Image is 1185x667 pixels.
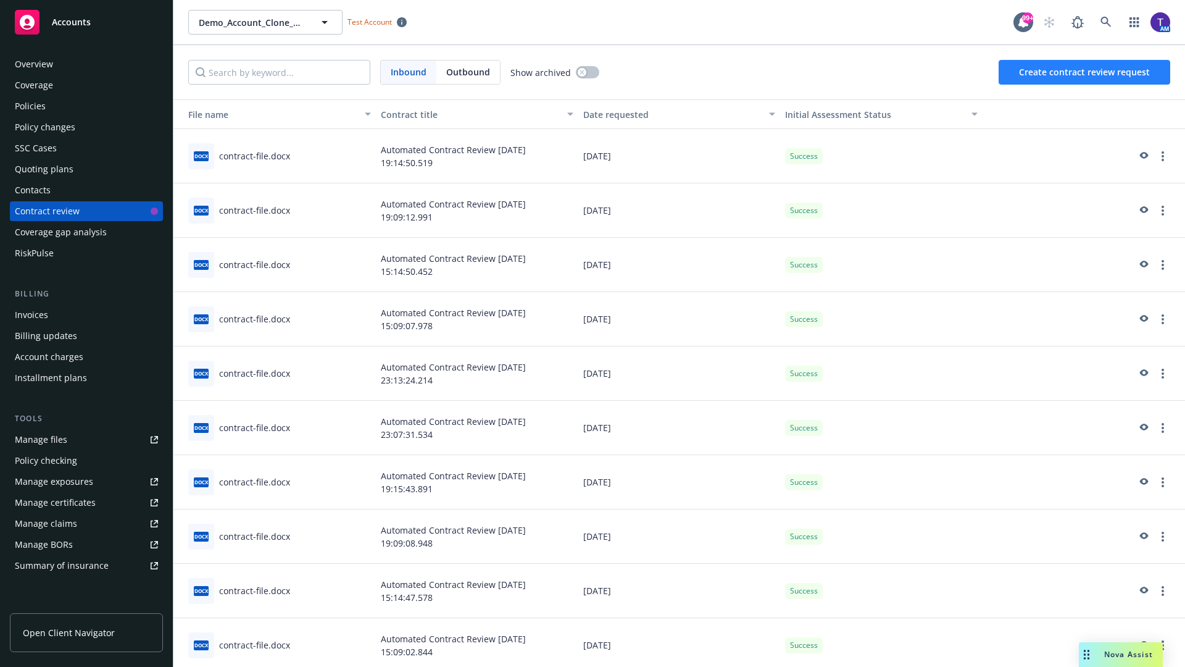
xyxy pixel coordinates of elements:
[347,17,392,27] span: Test Account
[1022,12,1033,23] div: 99+
[15,138,57,158] div: SSC Cases
[15,535,73,555] div: Manage BORs
[1155,584,1170,598] a: more
[194,260,209,269] span: docx
[1079,642,1163,667] button: Nova Assist
[790,259,818,271] span: Success
[1122,10,1147,35] a: Switch app
[1019,66,1150,78] span: Create contract review request
[785,109,891,120] span: Initial Assessment Status
[194,586,209,595] span: docx
[52,17,91,27] span: Accounts
[194,423,209,432] span: docx
[578,564,781,618] div: [DATE]
[1155,529,1170,544] a: more
[23,626,115,639] span: Open Client Navigator
[10,326,163,346] a: Billing updates
[10,54,163,74] a: Overview
[219,476,290,489] div: contract-file.docx
[194,369,209,378] span: docx
[194,640,209,650] span: docx
[1136,421,1150,435] a: preview
[10,201,163,221] a: Contract review
[178,108,357,121] div: Toggle SortBy
[376,455,578,510] div: Automated Contract Review [DATE] 19:15:43.891
[10,138,163,158] a: SSC Cases
[376,238,578,292] div: Automated Contract Review [DATE] 15:14:50.452
[578,401,781,455] div: [DATE]
[1136,475,1150,490] a: preview
[194,314,209,324] span: docx
[510,66,571,79] span: Show archived
[10,451,163,471] a: Policy checking
[15,243,54,263] div: RiskPulse
[10,413,163,425] div: Tools
[10,117,163,137] a: Policy changes
[376,292,578,346] div: Automated Contract Review [DATE] 15:09:07.978
[578,346,781,401] div: [DATE]
[188,10,343,35] button: Demo_Account_Clone_QA_CR_Tests_Client
[15,117,75,137] div: Policy changes
[790,422,818,434] span: Success
[15,180,51,200] div: Contacts
[1104,649,1153,660] span: Nova Assist
[391,65,426,78] span: Inbound
[219,367,290,380] div: contract-file.docx
[15,96,46,116] div: Policies
[15,305,48,325] div: Invoices
[790,314,818,325] span: Success
[15,75,53,95] div: Coverage
[578,292,781,346] div: [DATE]
[376,99,578,129] button: Contract title
[790,640,818,651] span: Success
[1136,529,1150,544] a: preview
[1150,12,1170,32] img: photo
[1155,149,1170,164] a: more
[790,585,818,597] span: Success
[1155,203,1170,218] a: more
[10,472,163,492] span: Manage exposures
[578,99,781,129] button: Date requested
[10,180,163,200] a: Contacts
[10,556,163,576] a: Summary of insurance
[381,61,436,84] span: Inbound
[194,477,209,487] span: docx
[15,201,80,221] div: Contract review
[10,96,163,116] a: Policies
[999,60,1170,85] button: Create contract review request
[1079,642,1094,667] div: Drag to move
[15,368,87,388] div: Installment plans
[10,600,163,613] div: Analytics hub
[1155,475,1170,490] a: more
[1136,638,1150,653] a: preview
[15,54,53,74] div: Overview
[219,639,290,652] div: contract-file.docx
[376,183,578,238] div: Automated Contract Review [DATE] 19:09:12.991
[219,149,290,162] div: contract-file.docx
[1136,203,1150,218] a: preview
[343,15,412,28] span: Test Account
[1155,421,1170,435] a: more
[376,346,578,401] div: Automated Contract Review [DATE] 23:13:24.214
[10,159,163,179] a: Quoting plans
[15,159,73,179] div: Quoting plans
[1155,638,1170,653] a: more
[790,368,818,379] span: Success
[219,584,290,597] div: contract-file.docx
[10,368,163,388] a: Installment plans
[15,222,107,242] div: Coverage gap analysis
[381,108,560,121] div: Contract title
[10,430,163,450] a: Manage files
[376,129,578,183] div: Automated Contract Review [DATE] 19:14:50.519
[15,451,77,471] div: Policy checking
[785,108,964,121] div: Toggle SortBy
[15,493,96,513] div: Manage certificates
[583,108,762,121] div: Date requested
[1136,258,1150,272] a: preview
[1065,10,1090,35] a: Report a Bug
[219,258,290,271] div: contract-file.docx
[199,16,306,29] span: Demo_Account_Clone_QA_CR_Tests_Client
[436,61,500,84] span: Outbound
[15,326,77,346] div: Billing updates
[10,222,163,242] a: Coverage gap analysis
